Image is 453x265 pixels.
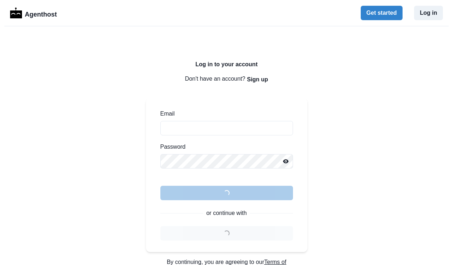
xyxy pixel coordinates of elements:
[160,143,289,151] label: Password
[361,6,403,20] button: Get started
[160,109,289,118] label: Email
[206,209,247,217] p: or continue with
[414,6,443,20] button: Log in
[10,8,22,18] img: Logo
[146,72,307,86] p: Don't have an account?
[279,154,293,169] button: Reveal password
[25,7,57,19] p: Agenthost
[247,72,268,86] button: Sign up
[10,7,57,19] a: LogoAgenthost
[146,61,307,68] h2: Log in to your account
